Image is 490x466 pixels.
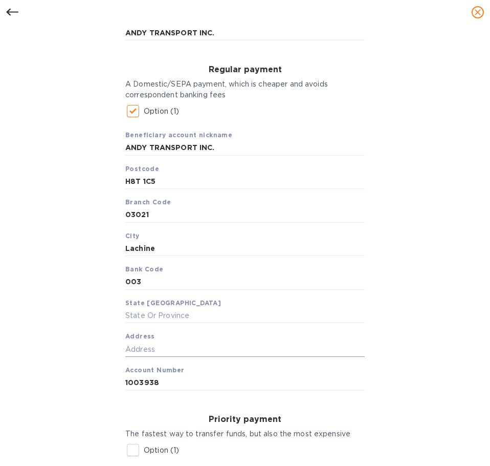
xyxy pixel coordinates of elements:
[125,415,365,425] h3: Priority payment
[125,198,171,206] b: Branch Code
[144,106,179,117] p: Option (1)
[125,299,221,307] b: State [GEOGRAPHIC_DATA]
[125,308,365,324] input: State Or Province
[125,174,365,189] input: Postcode
[125,375,365,391] input: Account Number
[125,232,140,240] b: City
[125,165,159,173] b: Postcode
[125,131,232,139] b: Beneficiary account nickname
[125,207,365,223] input: Branch Code
[125,65,365,75] h3: Regular payment
[125,342,365,357] input: Address
[125,332,155,340] b: Address
[144,445,179,456] p: Option (1)
[125,241,365,257] input: City
[125,79,365,100] p: A Domestic/SEPA payment, which is cheaper and avoids correspondent banking fees
[125,429,365,439] p: The fastest way to transfer funds, but also the most expensive
[125,140,365,156] input: Beneficiary account nickname
[125,265,164,273] b: Bank Code
[125,274,365,290] input: Bank Code
[125,366,185,374] b: Account Number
